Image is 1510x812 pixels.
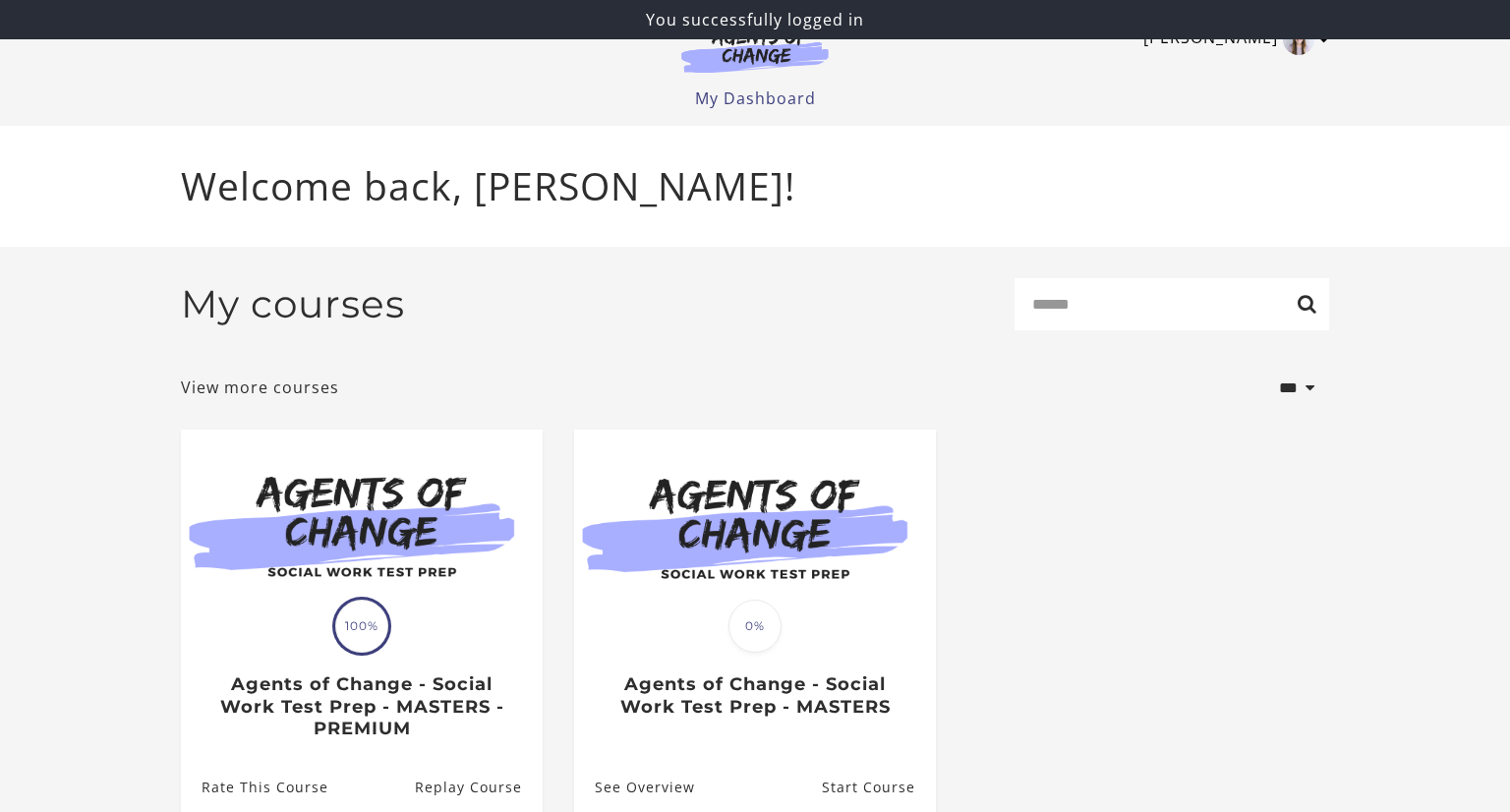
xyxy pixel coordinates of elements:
[661,28,849,73] img: Agents of Change Logo
[595,673,914,718] h3: Agents of Change - Social Work Test Prep - MASTERS
[8,8,1502,31] p: You successfully logged in
[695,87,816,109] a: My Dashboard
[335,600,388,653] span: 100%
[181,157,1329,215] p: Welcome back, [PERSON_NAME]!
[1143,24,1319,55] a: Toggle menu
[181,281,405,327] h2: My courses
[202,673,521,740] h3: Agents of Change - Social Work Test Prep - MASTERS - PREMIUM
[728,600,782,653] span: 0%
[181,376,339,399] a: View more courses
